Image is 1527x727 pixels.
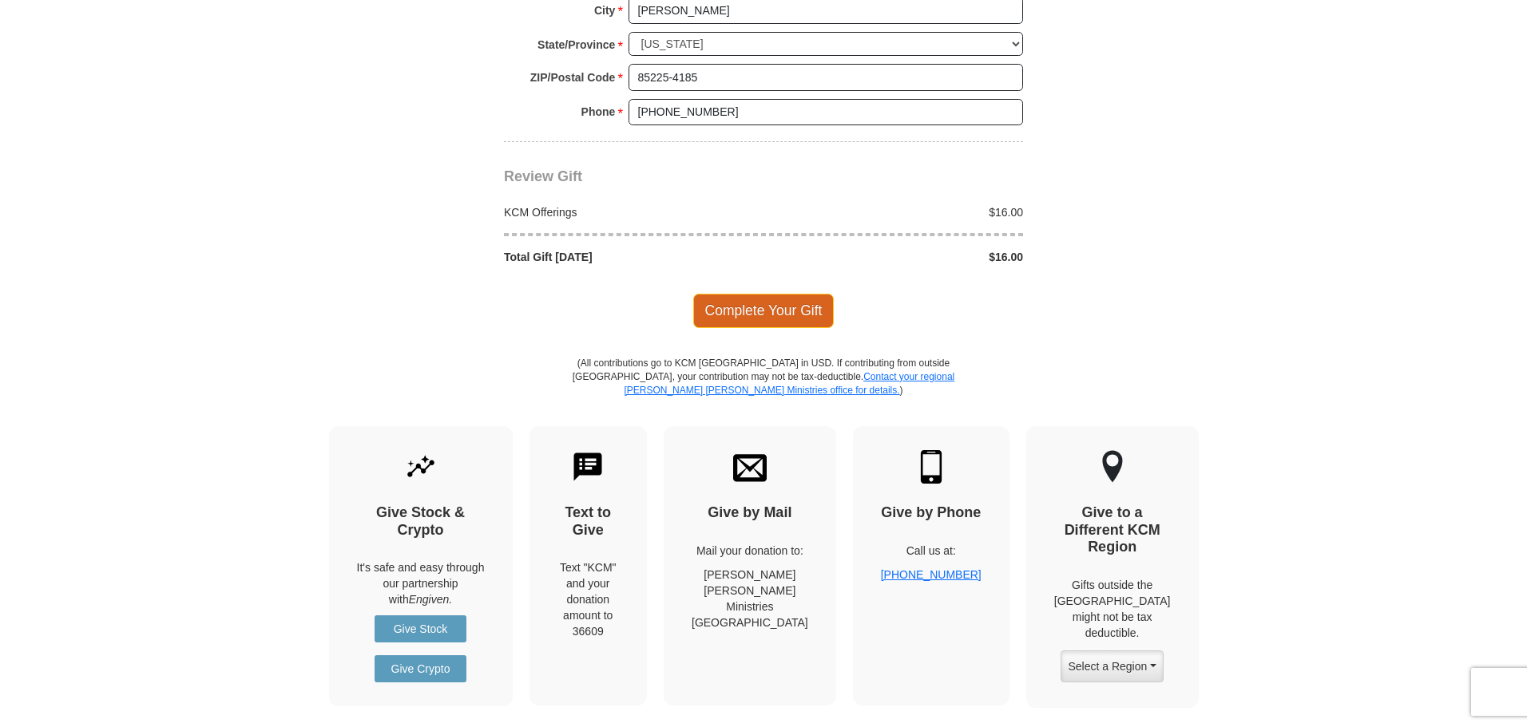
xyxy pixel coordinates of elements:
[581,101,616,123] strong: Phone
[881,543,982,559] p: Call us at:
[557,559,620,639] div: Text "KCM" and your donation amount to 36609
[357,504,485,539] h4: Give Stock & Crypto
[571,450,605,484] img: text-to-give.svg
[496,204,764,220] div: KCM Offerings
[763,204,1032,220] div: $16.00
[914,450,948,484] img: mobile.svg
[375,615,466,642] a: Give Stock
[693,294,835,327] span: Complete Your Gift
[496,249,764,265] div: Total Gift [DATE]
[404,450,438,484] img: give-by-stock.svg
[881,504,982,522] h4: Give by Phone
[557,504,620,539] h4: Text to Give
[692,567,808,630] p: [PERSON_NAME] [PERSON_NAME] Ministries [GEOGRAPHIC_DATA]
[504,168,582,184] span: Review Gift
[1101,450,1124,484] img: other-region
[530,66,616,89] strong: ZIP/Postal Code
[733,450,767,484] img: envelope.svg
[692,504,808,522] h4: Give by Mail
[409,593,452,606] i: Engiven.
[692,543,808,559] p: Mail your donation to:
[881,568,982,581] a: [PHONE_NUMBER]
[1054,504,1171,556] h4: Give to a Different KCM Region
[537,34,615,56] strong: State/Province
[763,249,1032,265] div: $16.00
[357,559,485,607] p: It's safe and easy through our partnership with
[624,371,954,396] a: Contact your regional [PERSON_NAME] [PERSON_NAME] Ministries office for details.
[1061,650,1163,682] button: Select a Region
[572,357,955,426] p: (All contributions go to KCM [GEOGRAPHIC_DATA] in USD. If contributing from outside [GEOGRAPHIC_D...
[1054,577,1171,641] p: Gifts outside the [GEOGRAPHIC_DATA] might not be tax deductible.
[375,655,466,682] a: Give Crypto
